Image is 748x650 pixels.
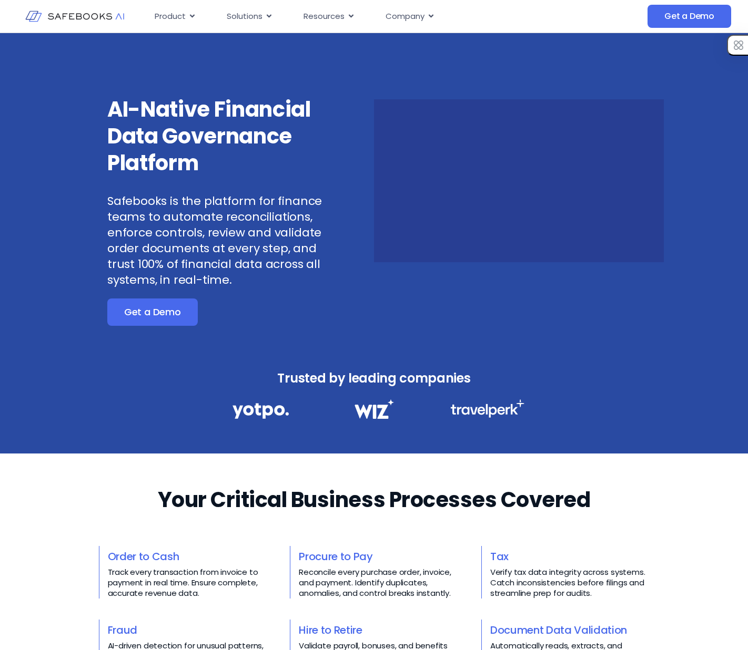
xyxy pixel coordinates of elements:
h3: Trusted by leading companies [209,368,539,389]
span: Company [386,11,424,23]
h3: AI-Native Financial Data Governance Platform [107,96,325,177]
div: Menu Toggle [146,6,569,27]
p: Verify tax data integrity across systems. Catch inconsistencies before filings and streamline pre... [490,567,650,599]
img: Financial Data Governance 3 [450,399,524,418]
span: Get a Demo [664,11,714,22]
a: Document Data Validation [490,623,627,637]
a: Procure to Pay [299,549,373,564]
a: Hire to Retire [299,623,362,637]
span: Product [155,11,186,23]
a: Get a Demo [107,298,198,326]
a: Get a Demo [648,5,731,28]
p: Track every transaction from invoice to payment in real time. Ensure complete, accurate revenue d... [108,567,267,599]
a: Order to Cash [108,549,179,564]
p: Reconcile every purchase order, invoice, and payment. Identify duplicates, anomalies, and control... [299,567,458,599]
span: Solutions [227,11,262,23]
h2: Your Critical Business Processes Covered​​ [158,485,591,514]
nav: Menu [146,6,569,27]
img: Financial Data Governance 2 [349,399,399,419]
span: Resources [304,11,345,23]
span: Get a Demo [124,307,181,317]
p: Safebooks is the platform for finance teams to automate reconciliations, enforce controls, review... [107,193,325,288]
img: Financial Data Governance 1 [233,399,289,422]
a: Fraud [108,623,137,637]
a: Tax [490,549,509,564]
